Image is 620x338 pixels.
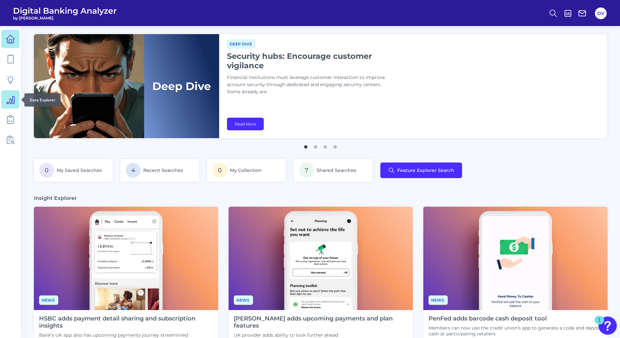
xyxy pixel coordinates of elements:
a: News [429,297,448,303]
button: 1 [303,142,309,149]
p: Financial institutions must leverage customer interaction to improve account security through ded... [227,74,390,96]
span: 0 [212,163,227,178]
h4: PenFed adds barcode cash deposit tool [429,315,602,322]
span: Feature Explorer Search [397,168,454,173]
span: 7 [299,163,314,178]
span: Recent Searches [143,167,183,173]
h1: Security hubs: Encourage customer vigilance [227,51,390,70]
img: News - Phone.png [423,207,608,310]
a: Read More [227,118,264,130]
button: 4 [332,142,338,149]
img: bannerImg [34,34,219,138]
span: Deep dive [227,39,256,49]
span: Digital Banking Analyzer [13,6,117,16]
a: 4Recent Searches [120,159,199,182]
a: News [234,297,253,303]
span: by [PERSON_NAME] [13,16,117,20]
button: DV [595,7,607,19]
h4: HSBC adds payment detail sharing and subscription insights [39,315,213,329]
img: News - Phone.png [34,207,218,310]
p: Bank’s UK app also has upcoming payments journey streamlined [39,332,213,338]
p: UK provider adds ability to look further ahead [234,332,408,338]
div: Data Explorer [24,93,61,107]
a: 0My Collection [207,159,286,182]
span: News [39,295,58,305]
button: Open Resource Center, 1 new notification [599,317,617,335]
img: News - Phone (4).png [229,207,413,310]
a: 7Shared Searches [294,159,373,182]
span: 4 [126,163,141,178]
span: 0 [39,163,54,178]
h4: [PERSON_NAME] adds upcoming payments and plan features [234,315,408,329]
p: Members can now use the credit union’s app to generate a code and deposit cash at participating r... [429,325,602,337]
button: 3 [322,142,329,149]
span: My Saved Searches [57,167,102,173]
button: 2 [312,142,319,149]
span: My Collection [230,167,262,173]
button: Feature Explorer Search [380,162,462,178]
span: News [429,295,448,305]
a: Deep dive [227,41,256,47]
div: 1 [598,320,601,329]
span: Shared Searches [317,167,356,173]
span: News [234,295,253,305]
a: 0My Saved Searches [34,159,113,182]
a: News [39,297,58,303]
h3: Insight Explorer [34,195,77,201]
